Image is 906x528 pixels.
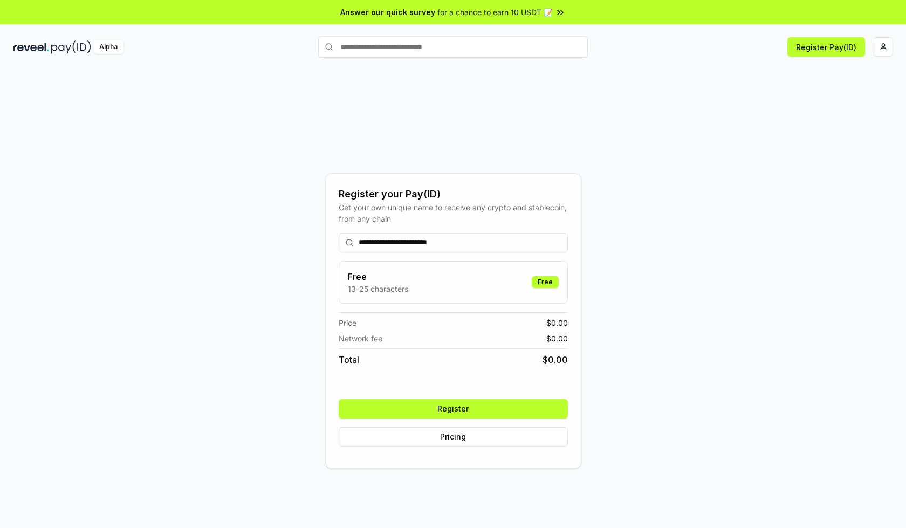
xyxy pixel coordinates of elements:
div: Register your Pay(ID) [339,187,568,202]
div: Get your own unique name to receive any crypto and stablecoin, from any chain [339,202,568,224]
button: Register Pay(ID) [787,37,865,57]
span: Answer our quick survey [340,6,435,18]
span: $ 0.00 [546,317,568,328]
span: Price [339,317,356,328]
h3: Free [348,270,408,283]
p: 13-25 characters [348,283,408,294]
span: Network fee [339,333,382,344]
img: pay_id [51,40,91,54]
span: for a chance to earn 10 USDT 📝 [437,6,553,18]
span: Total [339,353,359,366]
span: $ 0.00 [546,333,568,344]
button: Register [339,399,568,419]
span: $ 0.00 [543,353,568,366]
button: Pricing [339,427,568,447]
div: Free [532,276,559,288]
div: Alpha [93,40,123,54]
img: reveel_dark [13,40,49,54]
